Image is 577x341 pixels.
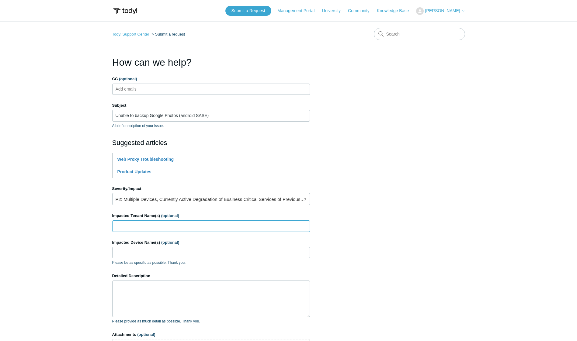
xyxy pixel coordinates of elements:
[112,319,310,324] p: Please provide as much detail as possible. Thank you.
[112,213,310,219] label: Impacted Tenant Name(s)
[113,84,149,94] input: Add emails
[112,260,310,265] p: Please be as specific as possible. Thank you.
[161,213,179,218] span: (optional)
[374,28,465,40] input: Search
[112,32,151,36] li: Todyl Support Center
[119,77,137,81] span: (optional)
[112,5,138,17] img: Todyl Support Center Help Center home page
[225,6,271,16] a: Submit a Request
[377,8,415,14] a: Knowledge Base
[112,186,310,192] label: Severity/Impact
[117,157,174,162] a: Web Proxy Troubleshooting
[112,123,310,129] p: A brief description of your issue.
[137,332,155,337] span: (optional)
[112,332,310,338] label: Attachments
[348,8,376,14] a: Community
[416,7,465,15] button: [PERSON_NAME]
[112,102,310,108] label: Subject
[112,32,149,36] a: Todyl Support Center
[117,169,151,174] a: Product Updates
[112,273,310,279] label: Detailed Description
[112,55,310,70] h1: How can we help?
[150,32,185,36] li: Submit a request
[112,76,310,82] label: CC
[161,240,179,245] span: (optional)
[425,8,460,13] span: [PERSON_NAME]
[277,8,321,14] a: Management Portal
[112,138,310,148] h2: Suggested articles
[112,193,310,205] a: P2: Multiple Devices, Currently Active Degradation of Business Critical Services of Previously Wo...
[112,239,310,246] label: Impacted Device Name(s)
[322,8,346,14] a: University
